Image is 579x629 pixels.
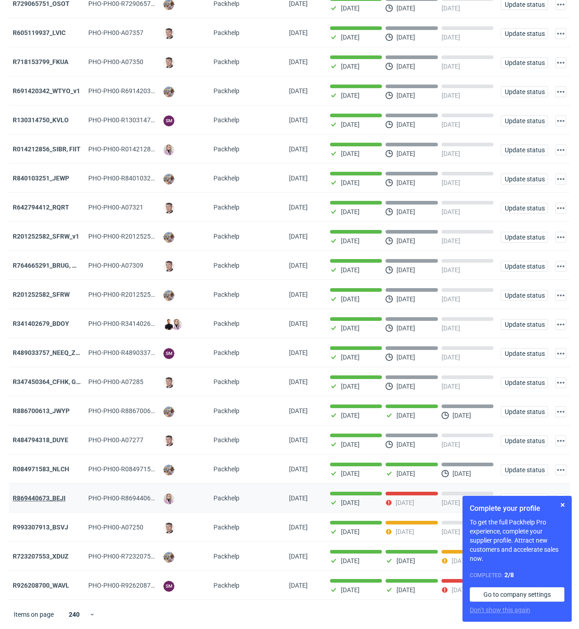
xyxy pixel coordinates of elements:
[13,175,69,182] strong: R840103251_JEWP
[504,571,514,579] strong: 2 / 8
[163,552,174,563] img: Michał Palasek
[396,179,415,186] p: [DATE]
[505,1,544,8] span: Update status
[505,30,544,37] span: Update status
[501,435,548,446] button: Update status
[13,87,80,95] a: R691420342_WTYO_v1
[396,34,415,41] p: [DATE]
[341,295,360,303] p: [DATE]
[13,553,69,560] strong: R723207553_XDUZ
[88,407,178,414] span: PHO-PH00-R886700613_JWYP
[555,115,566,126] button: Actions
[163,290,174,301] img: Michał Palasek
[341,383,360,390] p: [DATE]
[213,378,239,385] span: Packhelp
[163,145,174,155] img: Klaudia Wiśniewska
[442,295,460,303] p: [DATE]
[341,557,360,564] p: [DATE]
[505,379,544,386] span: Update status
[289,524,308,531] span: 18/09/2025
[470,518,564,563] p: To get the full Packhelp Pro experience, complete your supplier profile. Attract new customers an...
[555,145,566,155] button: Actions
[88,349,273,356] span: PHO-PH00-R489033757_NEEQ_ZVYP_WVPK_PHVG_SDDZ_GAYC
[341,528,360,535] p: [DATE]
[396,383,415,390] p: [DATE]
[341,150,360,157] p: [DATE]
[501,232,548,243] button: Update status
[289,494,308,502] span: 19/09/2025
[442,324,460,332] p: [DATE]
[470,570,564,580] div: Completed:
[396,412,415,419] p: [DATE]
[213,175,239,182] span: Packhelp
[163,261,174,272] img: Maciej Sikora
[505,438,544,444] span: Update status
[13,262,89,269] strong: R764665291_BRUG, HPRK
[396,586,415,594] p: [DATE]
[289,87,308,95] span: 08/10/2025
[88,204,143,211] span: PHO-PH00-A07321
[213,58,239,65] span: Packhelp
[555,290,566,301] button: Actions
[213,233,239,240] span: Packhelp
[442,5,460,12] p: [DATE]
[163,174,174,185] img: Michał Palasek
[505,467,544,473] span: Update status
[396,441,415,448] p: [DATE]
[88,116,177,124] span: PHO-PH00-R130314750_KVLO
[13,494,66,502] a: R869440673_BEJI
[289,29,308,36] span: 10/10/2025
[396,208,415,215] p: [DATE]
[505,321,544,328] span: Update status
[501,86,548,97] button: Update status
[13,465,69,473] a: R084971583_NLCH
[555,86,566,97] button: Actions
[171,319,182,330] img: Klaudia Wiśniewska
[442,179,460,186] p: [DATE]
[555,203,566,214] button: Actions
[289,116,308,124] span: 08/10/2025
[289,320,308,327] span: 29/09/2025
[555,464,566,475] button: Actions
[13,29,66,36] a: R605119937_LVIC
[289,145,308,153] span: 06/10/2025
[396,121,415,128] p: [DATE]
[557,499,568,510] button: Skip for now
[341,412,360,419] p: [DATE]
[213,436,239,444] span: Packhelp
[213,204,239,211] span: Packhelp
[163,406,174,417] img: Michał Palasek
[442,354,460,361] p: [DATE]
[13,436,68,444] a: R484794318_DUYE
[213,116,239,124] span: Packhelp
[13,233,79,240] a: R201252582_SFRW_v1
[452,586,470,594] p: [DATE]
[341,586,360,594] p: [DATE]
[341,179,360,186] p: [DATE]
[501,203,548,214] button: Update status
[396,557,415,564] p: [DATE]
[88,291,178,298] span: PHO-PH00-R201252582_SFRW
[470,587,564,602] a: Go to company settings
[88,320,177,327] span: PHO-PH00-R341402679_BDOY
[555,261,566,272] button: Actions
[341,441,360,448] p: [DATE]
[13,291,70,298] a: R201252582_SFRW
[213,349,239,356] span: Packhelp
[452,470,471,477] p: [DATE]
[505,409,544,415] span: Update status
[396,63,415,70] p: [DATE]
[501,406,548,417] button: Update status
[163,203,174,214] img: Maciej Sikora
[163,319,174,330] img: Tomasz Kubiak
[442,121,460,128] p: [DATE]
[442,266,460,274] p: [DATE]
[289,175,308,182] span: 03/10/2025
[163,115,174,126] figcaption: SM
[163,523,174,534] img: Maciej Sikora
[13,204,69,211] strong: R642794412_RQRT
[501,494,548,504] button: Update status
[163,28,174,39] img: Maciej Sikora
[396,324,415,332] p: [DATE]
